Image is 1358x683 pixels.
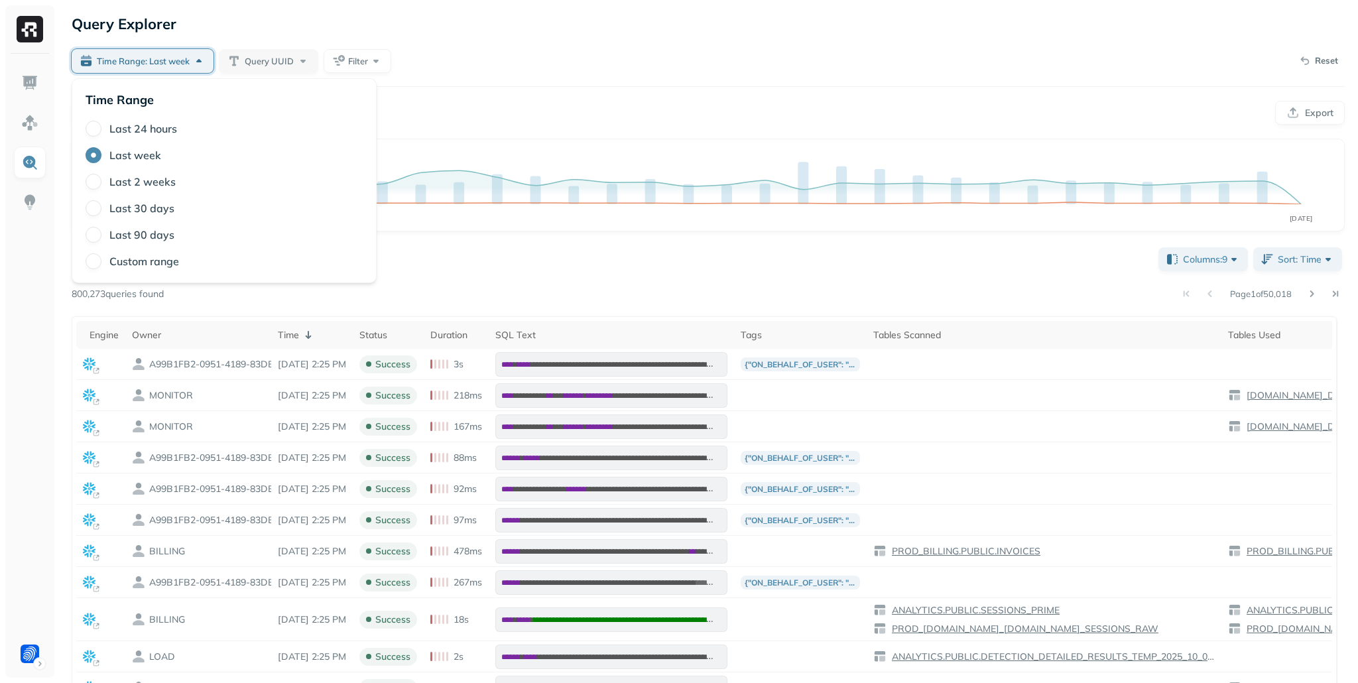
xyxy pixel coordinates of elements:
p: {"on_behalf_of_user": "a99b1fb2-0951-4189-83de-c540ac2dadb9", "databricks_notebook_path": "/Repos... [741,451,860,465]
img: Query Explorer [21,154,38,171]
p: Oct 8, 2025 2:25 PM [278,358,346,371]
button: Export [1275,101,1345,125]
a: PROD_[DOMAIN_NAME]_[DOMAIN_NAME]_SESSIONS_RAW [887,623,1158,635]
p: Oct 8, 2025 2:25 PM [278,613,346,626]
p: {"on_behalf_of_user": "a99b1fb2-0951-4189-83de-c540ac2dadb9", "databricks_notebook_path": "/Repos... [741,357,860,371]
p: success [375,545,410,558]
button: Time Range: Last week [72,49,214,73]
img: table [1228,622,1241,635]
p: 97ms [454,514,477,527]
a: PROD_BILLING.PUBLIC.INVOICES [887,545,1040,558]
p: Oct 8, 2025 2:25 PM [278,452,346,464]
div: Engine [90,329,119,341]
p: 478ms [454,545,482,558]
p: PROD_BILLING.PUBLIC.INVOICES [889,545,1040,558]
img: table [1228,544,1241,558]
p: 267ms [454,576,482,589]
p: Oct 8, 2025 2:25 PM [278,576,346,589]
div: Duration [430,329,482,341]
img: table [873,544,887,558]
p: 2s [454,651,463,663]
div: Tables Scanned [873,329,1215,341]
p: success [375,576,410,589]
p: Oct 8, 2025 2:25 PM [278,483,346,495]
p: ANALYTICS.PUBLIC.DETECTION_DETAILED_RESULTS_TEMP_2025_10_08_11 [889,651,1215,663]
p: PROD_[DOMAIN_NAME]_[DOMAIN_NAME]_SESSIONS_RAW [889,623,1158,635]
p: Time Range [86,92,154,107]
a: ANALYTICS.PUBLIC.SESSIONS_PRIME [887,604,1060,617]
p: {"on_behalf_of_user": "a99b1fb2-0951-4189-83de-c540ac2dadb9", "databricks_notebook_path": "/Repos... [741,482,860,496]
p: BILLING [149,545,185,558]
button: Filter [324,49,391,73]
p: ANALYTICS.PUBLIC.SESSIONS_PRIME [889,604,1060,617]
label: Last 24 hours [109,122,177,135]
button: Sort: Time [1253,247,1342,271]
div: Tags [741,329,860,341]
p: BILLING [149,613,185,626]
label: Last week [109,149,161,162]
img: table [873,650,887,663]
span: Time Range: Last week [97,55,190,68]
p: A99B1FB2-0951-4189-83DE-C540AC2DADB9 [149,358,282,371]
div: SQL Text [495,329,727,341]
img: table [873,622,887,635]
p: A99B1FB2-0951-4189-83DE-C540AC2DADB9 [149,576,282,589]
p: A99B1FB2-0951-4189-83DE-C540AC2DADB9 [149,514,282,527]
label: Custom range [109,255,179,268]
img: Insights [21,194,38,211]
span: Filter [348,55,368,68]
p: LOAD [149,651,175,663]
p: Oct 8, 2025 2:25 PM [278,651,346,663]
p: 92ms [454,483,477,495]
label: Last 30 days [109,202,174,215]
span: Query UUID [245,55,294,68]
img: Dashboard [21,74,38,92]
span: Columns: 9 [1183,253,1241,266]
p: Oct 8, 2025 2:25 PM [278,420,346,433]
p: success [375,613,410,626]
p: success [375,514,410,527]
p: {"on_behalf_of_user": "a99b1fb2-0951-4189-83de-c540ac2dadb9", "databricks_notebook_path": "/Repos... [741,576,860,590]
button: Reset [1292,50,1345,72]
img: Ryft [17,16,43,42]
p: A99B1FB2-0951-4189-83DE-C540AC2DADB9 [149,452,282,464]
div: Time [278,327,346,343]
p: Reset [1315,54,1338,68]
img: Assets [21,114,38,131]
img: table [1228,603,1241,617]
a: ANALYTICS.PUBLIC.DETECTION_DETAILED_RESULTS_TEMP_2025_10_08_11 [887,651,1215,663]
p: 800,273 queries found [72,288,164,300]
label: Last 2 weeks [109,175,176,188]
p: 218ms [454,389,482,402]
p: A99B1FB2-0951-4189-83DE-C540AC2DADB9 [149,483,282,495]
p: success [375,389,410,402]
p: 3s [454,358,463,371]
span: Sort: Time [1278,253,1335,266]
p: success [375,358,410,371]
p: {"on_behalf_of_user": "a99b1fb2-0951-4189-83de-c540ac2dadb9", "databricks_notebook_path": "/Repos... [741,513,860,527]
p: success [375,420,410,433]
p: Oct 8, 2025 2:25 PM [278,389,346,402]
p: success [375,651,410,663]
div: Owner [132,329,265,341]
button: Columns:9 [1158,247,1248,271]
p: Page 1 of 50,018 [1230,288,1292,300]
p: success [375,452,410,464]
label: Last 90 days [109,228,174,241]
img: table [873,603,887,617]
img: table [1228,389,1241,402]
tspan: [DATE] [1290,214,1313,223]
p: MONITOR [149,389,193,402]
p: 18s [454,613,469,626]
p: Oct 8, 2025 2:25 PM [278,545,346,558]
p: 167ms [454,420,482,433]
img: Forter [21,645,39,663]
div: Status [359,329,417,341]
p: MONITOR [149,420,193,433]
p: Query Explorer [72,12,176,36]
p: success [375,483,410,495]
img: table [1228,420,1241,433]
p: 88ms [454,452,477,464]
button: Query UUID [219,49,318,73]
p: Oct 8, 2025 2:25 PM [278,514,346,527]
